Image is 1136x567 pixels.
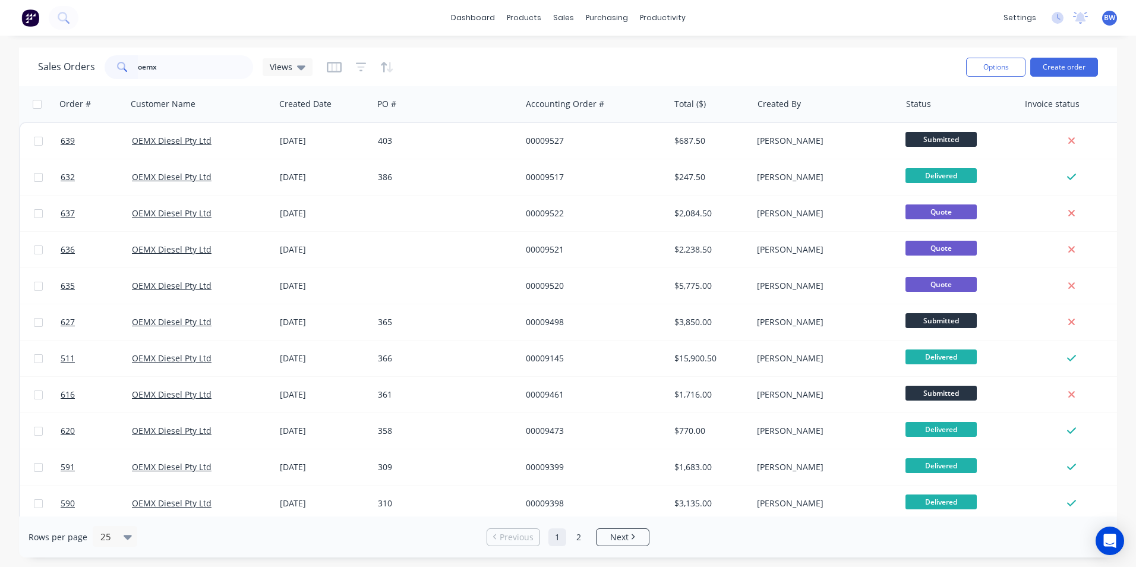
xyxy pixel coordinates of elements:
[674,497,744,509] div: $3,135.00
[59,98,91,110] div: Order #
[61,207,75,219] span: 637
[526,389,658,401] div: 00009461
[61,232,132,267] a: 636
[757,244,889,256] div: [PERSON_NAME]
[279,98,332,110] div: Created Date
[132,207,212,219] a: OEMX Diesel Pty Ltd
[674,98,706,110] div: Total ($)
[29,531,87,543] span: Rows per page
[61,425,75,437] span: 620
[445,9,501,27] a: dashboard
[132,352,212,364] a: OEMX Diesel Pty Ltd
[21,9,39,27] img: Factory
[500,531,534,543] span: Previous
[758,98,801,110] div: Created By
[757,497,889,509] div: [PERSON_NAME]
[547,9,580,27] div: sales
[131,98,195,110] div: Customer Name
[757,280,889,292] div: [PERSON_NAME]
[905,277,977,292] span: Quote
[378,316,510,328] div: 365
[757,316,889,328] div: [PERSON_NAME]
[132,461,212,472] a: OEMX Diesel Pty Ltd
[501,9,547,27] div: products
[998,9,1042,27] div: settings
[61,159,132,195] a: 632
[905,458,977,473] span: Delivered
[378,461,510,473] div: 309
[377,98,396,110] div: PO #
[610,531,629,543] span: Next
[905,168,977,183] span: Delivered
[757,389,889,401] div: [PERSON_NAME]
[378,135,510,147] div: 403
[61,123,132,159] a: 639
[580,9,634,27] div: purchasing
[61,196,132,231] a: 637
[905,422,977,437] span: Delivered
[61,280,75,292] span: 635
[526,316,658,328] div: 00009498
[526,352,658,364] div: 00009145
[757,352,889,364] div: [PERSON_NAME]
[61,268,132,304] a: 635
[132,244,212,255] a: OEMX Diesel Pty Ltd
[280,171,368,183] div: [DATE]
[905,494,977,509] span: Delivered
[487,531,539,543] a: Previous page
[526,280,658,292] div: 00009520
[280,389,368,401] div: [DATE]
[757,135,889,147] div: [PERSON_NAME]
[526,425,658,437] div: 00009473
[757,171,889,183] div: [PERSON_NAME]
[526,497,658,509] div: 00009398
[61,352,75,364] span: 511
[61,497,75,509] span: 590
[38,61,95,73] h1: Sales Orders
[905,386,977,401] span: Submitted
[280,244,368,256] div: [DATE]
[132,389,212,400] a: OEMX Diesel Pty Ltd
[674,389,744,401] div: $1,716.00
[906,98,931,110] div: Status
[482,528,654,546] ul: Pagination
[905,132,977,147] span: Submitted
[138,55,254,79] input: Search...
[280,135,368,147] div: [DATE]
[132,171,212,182] a: OEMX Diesel Pty Ltd
[674,461,744,473] div: $1,683.00
[61,244,75,256] span: 636
[378,171,510,183] div: 386
[280,280,368,292] div: [DATE]
[280,497,368,509] div: [DATE]
[61,377,132,412] a: 616
[280,425,368,437] div: [DATE]
[674,171,744,183] div: $247.50
[270,61,292,73] span: Views
[1096,527,1124,555] div: Open Intercom Messenger
[1025,98,1080,110] div: Invoice status
[280,207,368,219] div: [DATE]
[674,244,744,256] div: $2,238.50
[526,135,658,147] div: 00009527
[526,207,658,219] div: 00009522
[61,461,75,473] span: 591
[61,413,132,449] a: 620
[526,98,604,110] div: Accounting Order #
[378,425,510,437] div: 358
[905,241,977,256] span: Quote
[634,9,692,27] div: productivity
[132,316,212,327] a: OEMX Diesel Pty Ltd
[280,352,368,364] div: [DATE]
[1030,58,1098,77] button: Create order
[674,207,744,219] div: $2,084.50
[905,204,977,219] span: Quote
[280,316,368,328] div: [DATE]
[526,244,658,256] div: 00009521
[905,349,977,364] span: Delivered
[757,425,889,437] div: [PERSON_NAME]
[61,304,132,340] a: 627
[674,425,744,437] div: $770.00
[378,497,510,509] div: 310
[132,497,212,509] a: OEMX Diesel Pty Ltd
